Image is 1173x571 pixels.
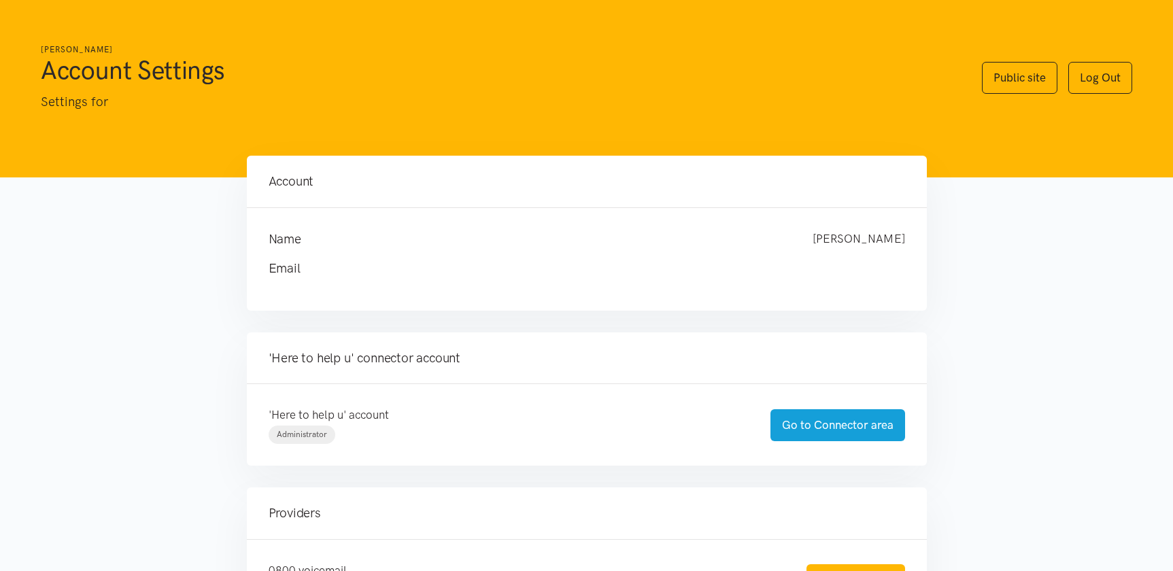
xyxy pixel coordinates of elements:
[269,349,905,368] h4: 'Here to help u' connector account
[770,409,905,441] a: Go to Connector area
[277,430,327,439] span: Administrator
[41,44,955,56] h6: [PERSON_NAME]
[269,172,905,191] h4: Account
[799,230,919,249] div: [PERSON_NAME]
[982,62,1057,94] a: Public site
[1068,62,1132,94] a: Log Out
[269,259,878,278] h4: Email
[269,230,785,249] h4: Name
[41,92,955,112] p: Settings for
[269,406,743,424] p: 'Here to help u' account
[269,504,905,523] h4: Providers
[41,54,955,86] h1: Account Settings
